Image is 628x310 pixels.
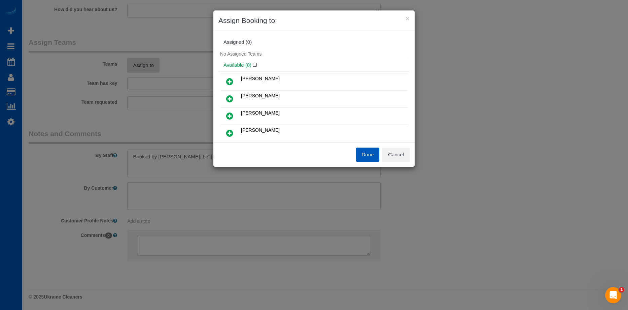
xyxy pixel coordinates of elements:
span: No Assigned Teams [220,51,261,57]
span: [PERSON_NAME] [241,76,280,81]
span: 1 [619,287,624,292]
button: × [406,15,410,22]
span: [PERSON_NAME] [241,127,280,133]
div: Assigned (0) [223,39,405,45]
span: [PERSON_NAME] [241,93,280,98]
h4: Available (8) [223,62,405,68]
button: Done [356,148,380,162]
h3: Assign Booking to: [218,15,410,26]
iframe: Intercom live chat [605,287,621,303]
button: Cancel [382,148,410,162]
span: [PERSON_NAME] [241,110,280,116]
